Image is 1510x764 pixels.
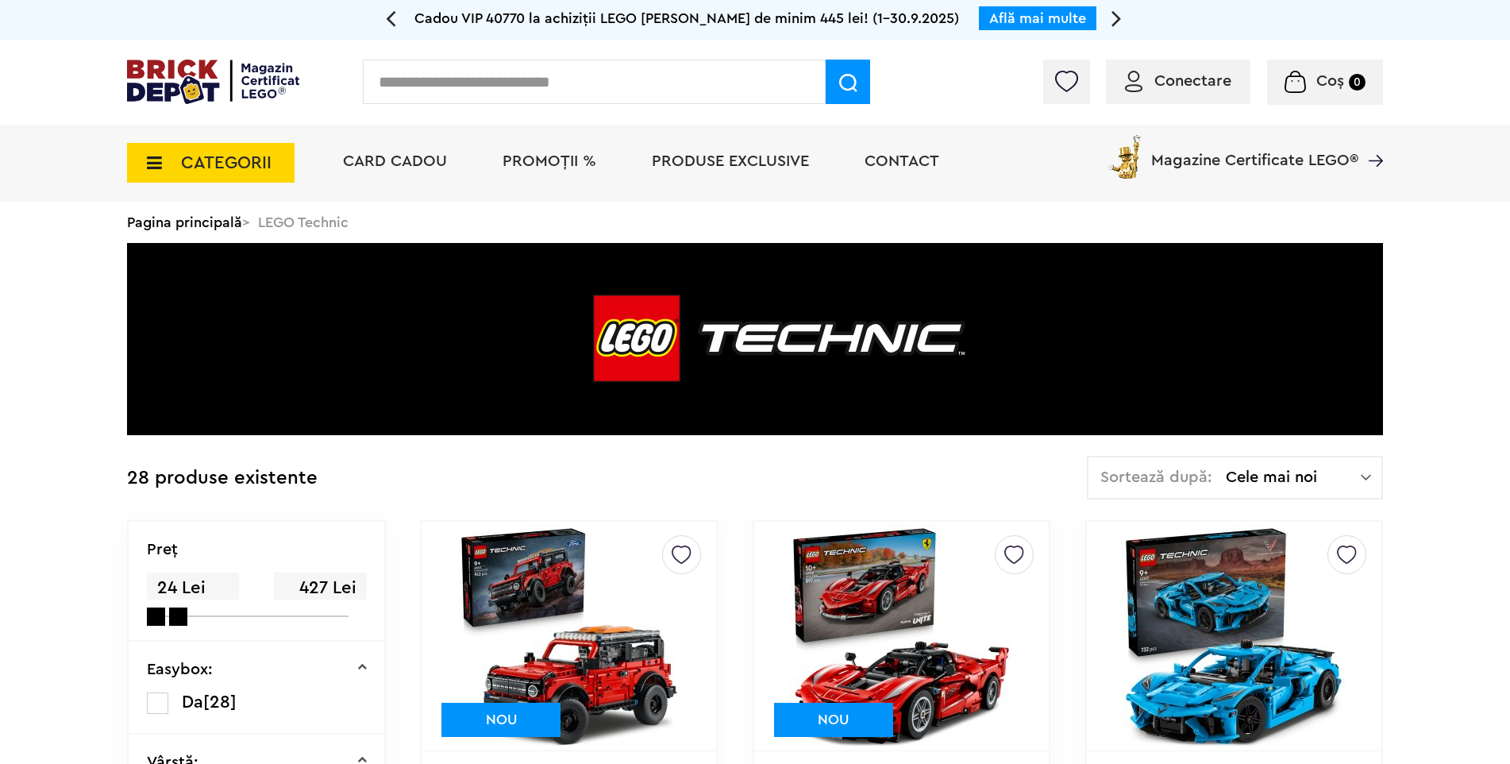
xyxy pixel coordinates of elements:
[652,153,809,169] a: Produse exclusive
[458,525,680,747] img: SUV Ford Bronco
[989,11,1086,25] a: Află mai multe
[1316,73,1344,89] span: Coș
[1154,73,1231,89] span: Conectare
[343,153,447,169] a: Card Cadou
[1349,74,1366,91] small: 0
[503,153,596,169] a: PROMOȚII %
[1358,132,1383,148] a: Magazine Certificate LEGO®
[127,202,1383,243] div: > LEGO Technic
[774,703,893,737] div: NOU
[441,703,560,737] div: NOU
[181,154,272,172] span: CATEGORII
[182,693,203,711] span: Da
[147,573,239,604] span: 24 Lei
[127,243,1383,435] img: LEGO Technic
[1151,132,1358,168] span: Magazine Certificate LEGO®
[414,11,959,25] span: Cadou VIP 40770 la achiziții LEGO [PERSON_NAME] de minim 445 lei! (1-30.9.2025)
[1100,469,1212,485] span: Sortează după:
[127,456,318,501] div: 28 produse existente
[790,525,1012,747] img: Ferrari FXX K
[1123,525,1345,747] img: Chevrolet Corvette Stingray albastru
[1125,73,1231,89] a: Conectare
[274,573,366,604] span: 427 Lei
[865,153,939,169] a: Contact
[147,662,213,677] p: Easybox:
[203,693,237,711] span: [28]
[127,215,242,230] a: Pagina principală
[1226,469,1361,485] span: Cele mai noi
[147,542,178,558] p: Preţ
